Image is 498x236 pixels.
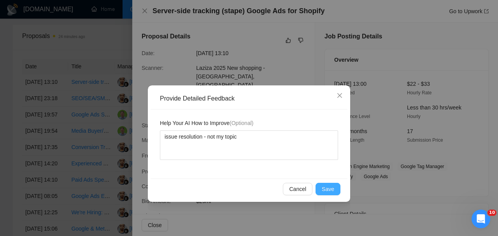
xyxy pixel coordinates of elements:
span: 10 [487,210,496,216]
span: (Optional) [230,120,253,126]
div: Provide Detailed Feedback [160,94,344,103]
span: Save [322,185,334,193]
span: close [337,92,343,99]
iframe: Intercom live chat [472,210,490,228]
button: Cancel [283,183,312,195]
button: Save [316,183,340,195]
span: Help Your AI How to Improve [160,119,253,127]
span: Cancel [289,185,306,193]
textarea: issue resolution - not my topic [160,130,338,160]
button: Close [329,85,350,106]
